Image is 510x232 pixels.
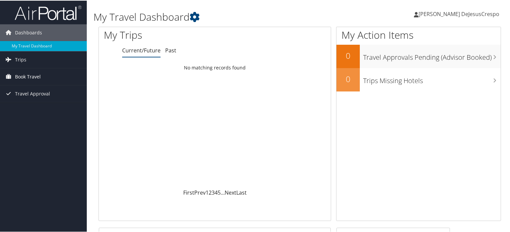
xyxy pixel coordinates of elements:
a: [PERSON_NAME] DeJesusCrespo [414,3,506,23]
span: [PERSON_NAME] DeJesusCrespo [419,10,499,17]
h3: Travel Approvals Pending (Advisor Booked) [363,49,501,61]
a: Current/Future [122,46,161,53]
a: Last [236,188,247,196]
td: No matching records found [99,61,331,73]
a: 1 [206,188,209,196]
h3: Trips Missing Hotels [363,72,501,85]
a: 0Trips Missing Hotels [336,67,501,91]
span: … [221,188,225,196]
span: Travel Approval [15,85,50,101]
a: Past [165,46,176,53]
h1: My Action Items [336,27,501,41]
h2: 0 [336,49,360,61]
span: Trips [15,51,26,67]
a: 2 [209,188,212,196]
a: 0Travel Approvals Pending (Advisor Booked) [336,44,501,67]
h1: My Trips [104,27,229,41]
img: airportal-logo.png [15,4,81,20]
span: Dashboards [15,24,42,40]
a: Prev [194,188,206,196]
a: Next [225,188,236,196]
a: 4 [215,188,218,196]
a: 3 [212,188,215,196]
a: 5 [218,188,221,196]
a: First [183,188,194,196]
h1: My Travel Dashboard [93,9,368,23]
span: Book Travel [15,68,41,84]
h2: 0 [336,73,360,84]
